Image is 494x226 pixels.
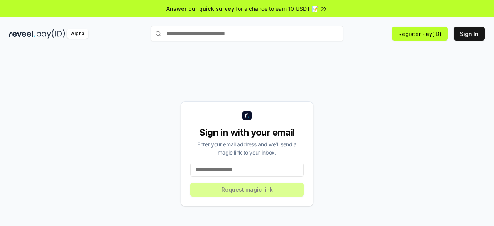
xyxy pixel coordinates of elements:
button: Register Pay(ID) [392,27,448,41]
span: Answer our quick survey [166,5,234,13]
div: Enter your email address and we’ll send a magic link to your inbox. [190,140,304,156]
img: reveel_dark [9,29,35,39]
div: Alpha [67,29,88,39]
img: logo_small [242,111,252,120]
img: pay_id [37,29,65,39]
button: Sign In [454,27,485,41]
span: for a chance to earn 10 USDT 📝 [236,5,318,13]
div: Sign in with your email [190,126,304,139]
